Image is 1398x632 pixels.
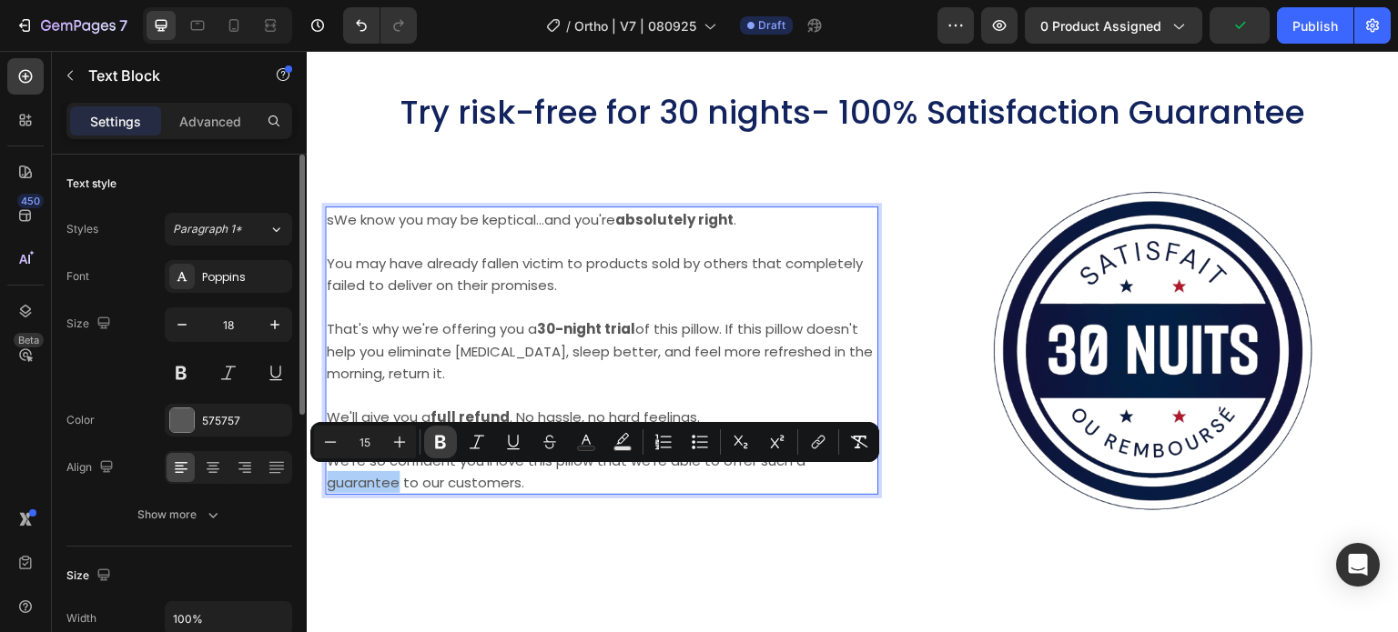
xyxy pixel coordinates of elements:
div: Poppins [202,269,288,286]
span: Paragraph 1* [173,221,242,237]
div: 450 [17,194,44,208]
span: We're so confident you'll love this pillow that we're able to offer such a guarantee to our custo... [20,400,499,441]
div: Beta [14,333,44,347]
div: Width [66,610,96,627]
div: Color [66,412,95,428]
iframe: Design area [307,51,1398,632]
button: Paragraph 1* [165,213,292,246]
div: Font [66,268,89,285]
div: Show more [137,506,222,524]
div: Styles [66,221,98,237]
span: That's why we're offering you a of this pillow. If this pillow doesn't help you eliminate [MEDICA... [20,268,566,332]
p: Text Block [88,65,243,86]
p: Advanced [179,112,241,131]
div: Open Intercom Messenger [1336,543,1380,587]
strong: 30-night trial [230,268,329,287]
span: Ortho | V7 | 080925 [574,16,696,35]
button: 7 [7,7,136,44]
div: Align [66,456,117,480]
button: 0 product assigned [1025,7,1202,44]
span: 0 product assigned [1040,16,1161,35]
p: 7 [119,15,127,36]
div: 575757 [202,413,288,429]
div: Editor contextual toolbar [310,422,879,462]
span: We'll give you a . No hassle, no hard feelings. [20,356,393,376]
div: Text style [66,176,116,192]
div: Size [66,564,115,588]
span: sWe know you may be keptical...and you're . [20,159,430,178]
div: Publish [1292,16,1338,35]
p: Settings [90,112,141,131]
span: You may have already fallen victim to products sold by others that completely failed to deliver o... [20,203,556,244]
strong: full refund [124,356,203,376]
div: Rich Text Editor. Editing area: main [18,155,572,444]
strong: absolutely right [309,159,427,178]
span: / [566,16,571,35]
div: Size [66,312,115,336]
img: oreiller cervical, oreiller ergonomique cervical, coussin cervical mémoire forme [687,141,1006,459]
button: Publish [1277,7,1353,44]
button: Show more [66,498,292,531]
span: Draft [758,17,785,34]
div: Undo/Redo [343,7,417,44]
